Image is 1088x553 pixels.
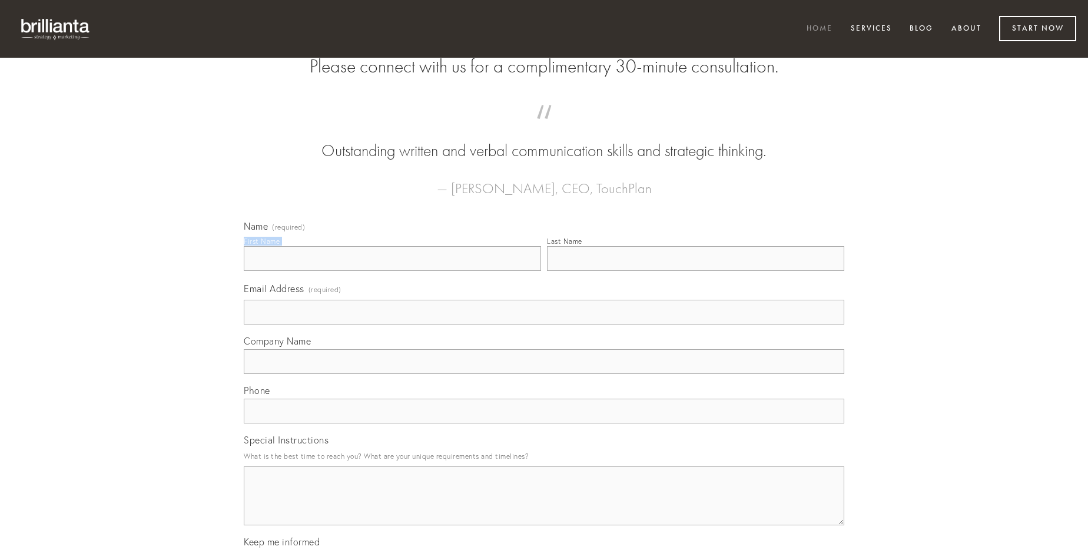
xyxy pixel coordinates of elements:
[547,237,582,246] div: Last Name
[263,117,825,140] span: “
[12,12,100,46] img: brillianta - research, strategy, marketing
[244,55,844,78] h2: Please connect with us for a complimentary 30-minute consultation.
[272,224,305,231] span: (required)
[244,237,280,246] div: First Name
[902,19,941,39] a: Blog
[999,16,1076,41] a: Start Now
[263,117,825,163] blockquote: Outstanding written and verbal communication skills and strategic thinking.
[244,385,270,396] span: Phone
[843,19,900,39] a: Services
[244,283,304,294] span: Email Address
[244,220,268,232] span: Name
[944,19,989,39] a: About
[309,282,341,297] span: (required)
[799,19,840,39] a: Home
[244,434,329,446] span: Special Instructions
[244,335,311,347] span: Company Name
[244,448,844,464] p: What is the best time to reach you? What are your unique requirements and timelines?
[263,163,825,200] figcaption: — [PERSON_NAME], CEO, TouchPlan
[244,536,320,548] span: Keep me informed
